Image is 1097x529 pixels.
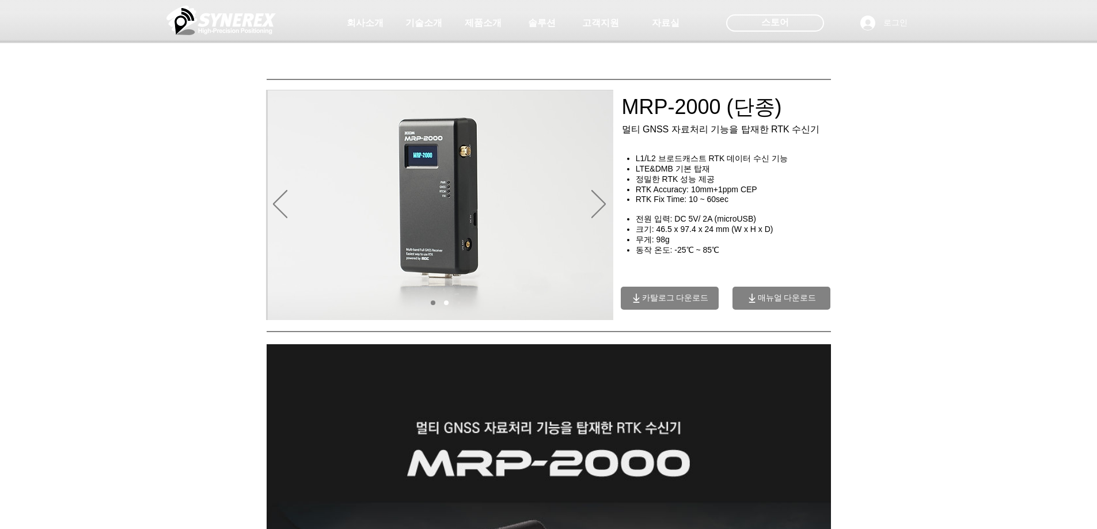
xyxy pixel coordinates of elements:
[637,12,694,35] a: 자료실
[431,300,435,305] a: 01
[528,17,556,29] span: 솔루션
[732,287,830,310] a: 매뉴얼 다운로드
[621,287,719,310] a: 카탈로그 다운로드
[582,17,619,29] span: 고객지원
[761,16,789,29] span: 스토어
[395,12,453,35] a: 기술소개
[591,190,606,220] button: 다음
[572,12,629,35] a: 고객지원
[465,17,502,29] span: 제품소개
[726,14,824,32] div: 스토어
[636,185,757,194] span: RTK Accuracy: 10mm+1ppm CEP
[642,293,709,303] span: 카탈로그 다운로드
[652,17,680,29] span: 자료실
[758,293,817,303] span: 매뉴얼 다운로드
[513,12,571,35] a: 솔루션
[454,12,512,35] a: 제품소개
[426,300,453,305] nav: 슬라이드
[268,90,613,320] img: MRP2000_perspective_lcd.jpg
[273,190,287,220] button: 이전
[636,245,719,254] span: 동작 온도: -25℃ ~ 85℃
[636,235,670,244] span: 무게: 98g
[336,12,394,35] a: 회사소개
[347,17,384,29] span: 회사소개
[879,17,912,29] span: 로그인
[405,17,442,29] span: 기술소개
[444,300,449,305] a: 02
[266,90,613,320] div: 슬라이드쇼
[636,224,773,234] span: 크기: 46.5 x 97.4 x 24 mm (W x H x D)
[636,174,715,184] span: 정밀한 RTK 성능 제공
[852,12,916,34] button: 로그인
[636,195,728,204] span: RTK Fix Time: 10 ~ 60sec
[166,3,276,37] img: 씨너렉스_White_simbol_대지 1.png
[636,214,756,223] span: 전원 입력: DC 5V/ 2A (microUSB)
